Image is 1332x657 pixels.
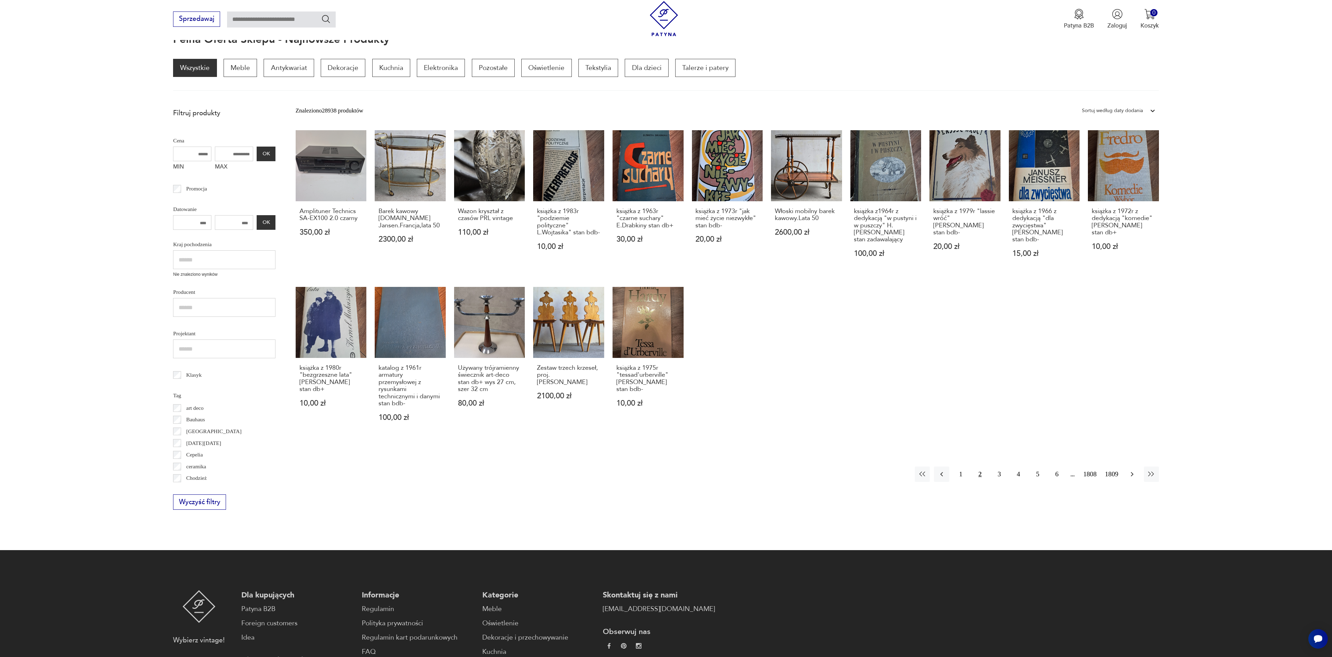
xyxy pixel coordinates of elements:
[675,59,735,77] a: Talerze i patery
[854,208,917,243] h3: książka z1964r z dedykacją "w pustyni i w puszczy" H.[PERSON_NAME] stan zadawalający
[173,161,211,174] label: MIN
[1088,130,1159,274] a: książka z 1972r z dedykacją "komedie" Aleksander Fredro stan db+książka z 1972r z dedykacją "kome...
[521,59,571,77] a: Oświetlenie
[173,17,220,22] a: Sprzedawaj
[1064,9,1094,30] a: Ikona medaluPatyna B2B
[1009,130,1080,274] a: książka z 1966 z dedykacją "dla zwycięstwa" Janusza Meissnera stan bdb-książka z 1966 z dedykacją...
[299,400,363,407] p: 10,00 zł
[775,208,838,222] h3: Włoski mobilny barek kawowy.Lata 50
[850,130,921,274] a: książka z1964r z dedykacją "w pustyni i w puszczy" H.Sienkiewicza stan zadawalającyksiążka z1964r...
[173,11,220,27] button: Sprzedawaj
[379,208,442,229] h3: Barek kawowy [DOMAIN_NAME] Jansen.Francja,lata 50
[775,229,838,236] p: 2600,00 zł
[482,618,594,628] a: Oświetlenie
[1064,22,1094,30] p: Patyna B2B
[992,467,1007,482] button: 3
[854,250,917,257] p: 100,00 zł
[636,643,641,649] img: c2fd9cf7f39615d9d6839a72ae8e59e5.webp
[933,243,997,250] p: 20,00 zł
[241,618,353,628] a: Foreign customers
[621,643,626,649] img: 37d27d81a828e637adc9f9cb2e3d3a8a.webp
[482,604,594,614] a: Meble
[603,604,715,614] a: [EMAIL_ADDRESS][DOMAIN_NAME]
[458,365,521,393] h3: Używany trójramienny świecznik art-deco stan db+ wys 27 cm, szer 32 cm
[186,370,202,380] p: Klasyk
[296,287,367,437] a: książka z 1980r "bezgrzeszne lata" Kornela Makuszyńskiego stan db+książka z 1980r "bezgrzeszne la...
[224,59,257,77] a: Meble
[173,391,275,400] p: Tag
[533,287,604,437] a: Zestaw trzech krzeseł, proj.Józef KulonZestaw trzech krzeseł, proj.[PERSON_NAME]2100,00 zł
[372,59,410,77] a: Kuchnia
[379,414,442,421] p: 100,00 zł
[625,59,668,77] a: Dla dzieci
[1103,467,1120,482] button: 1809
[257,147,275,161] button: OK
[613,287,684,437] a: książka z 1975r "tessad'urberville" T Hardy stan bdb-książka z 1975r "tessad'urberville" [PERSON_...
[695,208,759,229] h3: książka z 1973r "jak mieć życie niezwykłe" stan bdb-
[578,59,618,77] a: Tekstylia
[616,208,680,229] h3: książka z 1963r "czarne suchary" E.Drabkiny stan db+
[186,404,204,413] p: art deco
[1012,250,1076,257] p: 15,00 zł
[1144,9,1155,19] img: Ikona koszyka
[1030,467,1045,482] button: 5
[613,130,684,274] a: książka z 1963r "czarne suchary" E.Drabkiny stan db+książka z 1963r "czarne suchary" E.Drabkiny s...
[241,633,353,643] a: Idea
[186,184,207,193] p: Promocja
[296,130,367,274] a: Amplituner Technics SA-EX100 2.0 czarnyAmplituner Technics SA-EX100 2.0 czarny350,00 zł
[537,208,600,236] h3: książka z 1983r "podziemie polityczne" L.Wojtasika" stan bdb-
[362,618,474,628] a: Polityka prywatności
[1082,106,1143,115] div: Sortuj według daty dodania
[482,590,594,600] p: Kategorie
[173,288,275,297] p: Producent
[173,136,275,145] p: Cena
[296,106,363,115] div: Znaleziono 28938 produktów
[973,467,988,482] button: 2
[458,400,521,407] p: 80,00 zł
[537,392,600,400] p: 2100,00 zł
[186,450,203,459] p: Cepelia
[1092,208,1155,236] h3: książka z 1972r z dedykacją "komedie" [PERSON_NAME] stan db+
[482,633,594,643] a: Dekoracje i przechowywanie
[454,287,525,437] a: Używany trójramienny świecznik art-deco stan db+ wys 27 cm, szer 32 cmUżywany trójramienny świecz...
[1107,9,1127,30] button: Zaloguj
[417,59,465,77] p: Elektronika
[1092,243,1155,250] p: 10,00 zł
[362,633,474,643] a: Regulamin kart podarunkowych
[215,161,253,174] label: MAX
[1140,22,1159,30] p: Koszyk
[533,130,604,274] a: książka z 1983r "podziemie polityczne" L.Wojtasika" stan bdb-książka z 1983r "podziemie polityczn...
[186,439,221,448] p: [DATE][DATE]
[299,208,363,222] h3: Amplituner Technics SA-EX100 2.0 czarny
[537,243,600,250] p: 10,00 zł
[173,109,275,118] p: Filtruj produkty
[186,485,206,494] p: Ćmielów
[375,287,446,437] a: katalog z 1961r armatury przemysłowej z rysunkami technicznymi i danymi stan bdb-katalog z 1961r ...
[299,365,363,393] h3: książka z 1980r "bezgrzeszne lata" [PERSON_NAME] stan db+
[173,494,226,510] button: Wyczyść filtry
[1074,9,1084,19] img: Ikona medalu
[264,59,314,77] a: Antykwariat
[933,208,997,236] h3: książka z 1979r "lassie wróć" [PERSON_NAME] stan bdb-
[362,604,474,614] a: Regulamin
[1308,629,1328,649] iframe: Smartsupp widget button
[186,427,242,436] p: [GEOGRAPHIC_DATA]
[186,462,206,471] p: ceramika
[1150,9,1158,16] div: 0
[379,365,442,407] h3: katalog z 1961r armatury przemysłowej z rysunkami technicznymi i danymi stan bdb-
[616,236,680,243] p: 30,00 zł
[321,59,365,77] a: Dekoracje
[472,59,515,77] a: Pozostałe
[321,14,331,24] button: Szukaj
[458,208,521,222] h3: Wazon kryształ z czasów PRL vintage
[646,1,681,36] img: Patyna - sklep z meblami i dekoracjami vintage
[1012,208,1076,243] h3: książka z 1966 z dedykacją "dla zwycięstwa" [PERSON_NAME] stan bdb-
